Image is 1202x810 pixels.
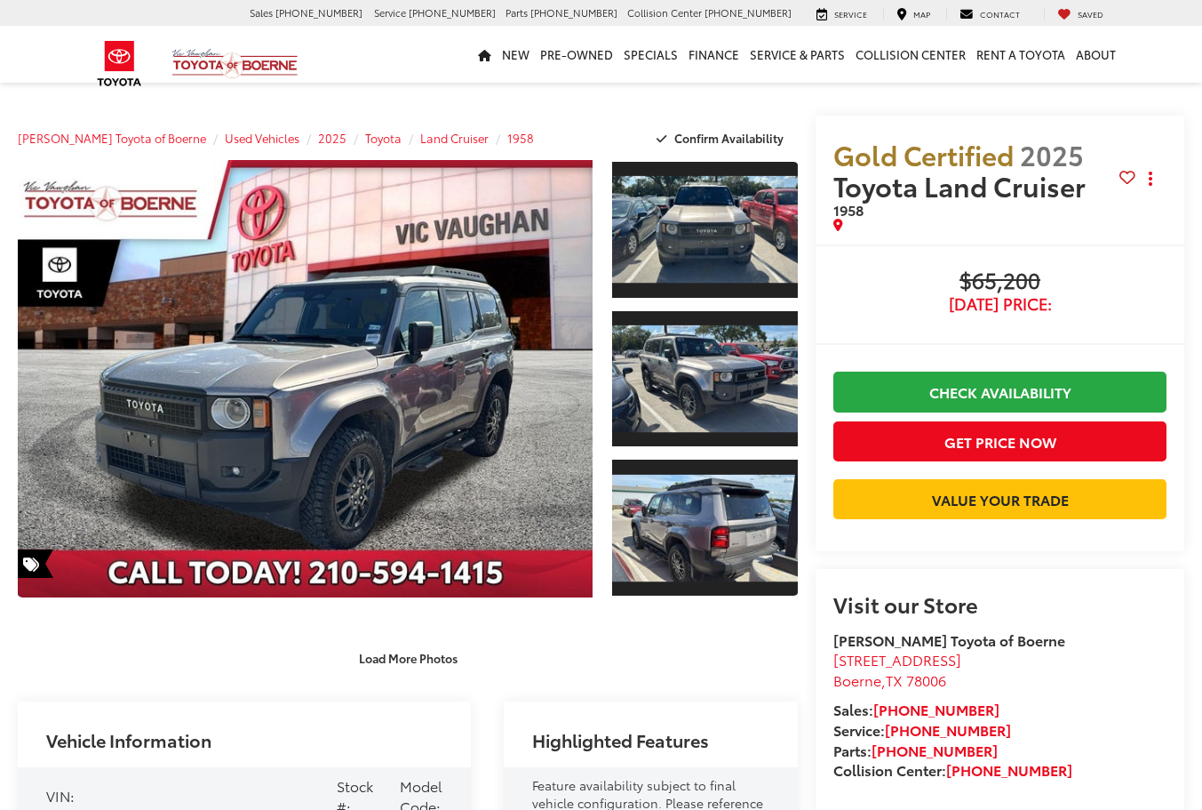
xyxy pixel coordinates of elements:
[250,5,273,20] span: Sales
[12,159,599,599] img: 2025 Toyota Land Cruiser 1958
[833,699,999,719] strong: Sales:
[833,199,864,220] span: 1958
[610,176,800,283] img: 2025 Toyota Land Cruiser 1958
[507,130,534,146] a: 1958
[473,26,497,83] a: Home
[674,130,784,146] span: Confirm Availability
[833,649,961,670] span: [STREET_ADDRESS]
[1020,135,1084,173] span: 2025
[980,8,1020,20] span: Contact
[906,670,946,690] span: 78006
[833,670,946,690] span: ,
[833,421,1166,461] button: Get Price Now
[374,5,406,20] span: Service
[833,670,881,690] span: Boerne
[18,160,593,597] a: Expand Photo 0
[833,135,1014,173] span: Gold Certified
[971,26,1071,83] a: Rent a Toyota
[1044,7,1117,21] a: My Saved Vehicles
[46,785,75,806] span: VIN:
[803,7,880,21] a: Service
[850,26,971,83] a: Collision Center
[225,130,299,146] a: Used Vehicles
[610,475,800,581] img: 2025 Toyota Land Cruiser 1958
[275,5,362,20] span: [PHONE_NUMBER]
[535,26,618,83] a: Pre-Owned
[833,166,1092,205] span: Toyota Land Cruiser
[618,26,683,83] a: Specials
[833,719,1011,740] strong: Service:
[409,5,496,20] span: [PHONE_NUMBER]
[171,48,299,79] img: Vic Vaughan Toyota of Boerne
[833,649,961,690] a: [STREET_ADDRESS] Boerne,TX 78006
[833,759,1072,780] strong: Collision Center:
[18,130,206,146] a: [PERSON_NAME] Toyota of Boerne
[612,309,798,449] a: Expand Photo 2
[913,8,930,20] span: Map
[833,372,1166,412] a: Check Availability
[420,130,489,146] a: Land Cruiser
[532,730,709,750] h2: Highlighted Features
[946,7,1033,21] a: Contact
[612,458,798,597] a: Expand Photo 3
[833,592,1166,615] h2: Visit our Store
[365,130,402,146] a: Toyota
[627,5,702,20] span: Collision Center
[346,643,470,674] button: Load More Photos
[833,740,998,760] strong: Parts:
[873,699,999,719] a: [PHONE_NUMBER]
[530,5,617,20] span: [PHONE_NUMBER]
[885,719,1011,740] a: [PHONE_NUMBER]
[704,5,792,20] span: [PHONE_NUMBER]
[1135,164,1166,195] button: Actions
[1078,8,1103,20] span: Saved
[683,26,744,83] a: Finance
[946,759,1072,780] a: [PHONE_NUMBER]
[833,295,1166,313] span: [DATE] Price:
[744,26,850,83] a: Service & Parts: Opens in a new tab
[872,740,998,760] a: [PHONE_NUMBER]
[647,123,799,154] button: Confirm Availability
[497,26,535,83] a: New
[834,8,867,20] span: Service
[610,325,800,432] img: 2025 Toyota Land Cruiser 1958
[612,160,798,300] a: Expand Photo 1
[505,5,528,20] span: Parts
[833,479,1166,519] a: Value Your Trade
[883,7,943,21] a: Map
[833,630,1065,650] strong: [PERSON_NAME] Toyota of Boerne
[1071,26,1121,83] a: About
[318,130,346,146] a: 2025
[18,549,53,578] span: Special
[833,269,1166,295] span: $65,200
[886,670,903,690] span: TX
[1149,172,1152,186] span: dropdown dots
[86,35,153,92] img: Toyota
[46,730,211,750] h2: Vehicle Information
